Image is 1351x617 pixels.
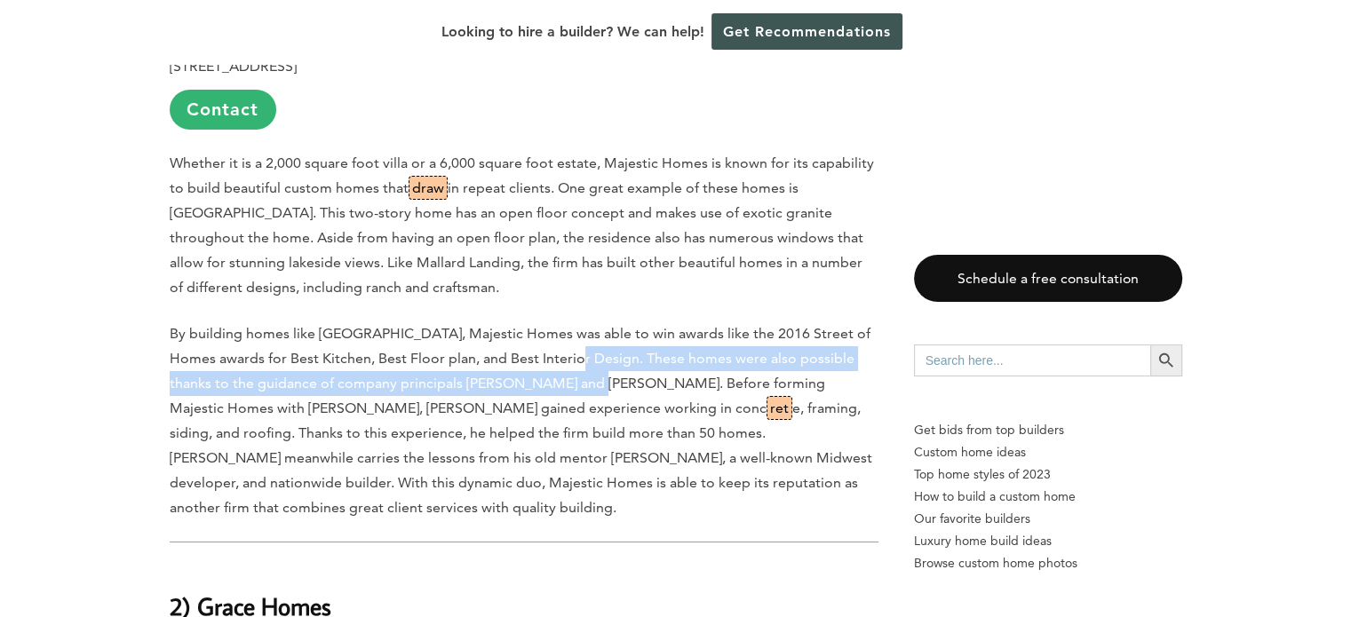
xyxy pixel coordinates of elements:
a: Custom home ideas [914,441,1182,463]
a: Browse custom home photos [914,552,1182,574]
neo-mark-entity: Adverse Words - Danish - Criminal - Ret [767,396,792,420]
a: Schedule a free consultation [914,255,1182,302]
svg: Search [1156,351,1176,370]
p: Get bids from top builders [914,419,1182,441]
span: Whether it is a 2,000 square foot villa or a 6,000 square foot estate, Majestic Homes is known fo... [170,154,874,296]
input: Search here... [914,344,1150,376]
a: Get Recommendations [711,13,902,50]
a: Our favorite builders [914,508,1182,530]
a: Contact [170,90,276,130]
b: [STREET_ADDRESS] [170,58,297,75]
span: By building homes like [GEOGRAPHIC_DATA], Majestic Homes was able to win awards like the 2016 Str... [170,325,872,516]
a: How to build a custom home [914,486,1182,508]
iframe: Drift Widget Chat Controller [1011,490,1330,596]
neo-mark-entity: Substance Abuse & Potential Addiction - English - draw [409,176,448,200]
a: Top home styles of 2023 [914,463,1182,486]
a: Luxury home build ideas [914,530,1182,552]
